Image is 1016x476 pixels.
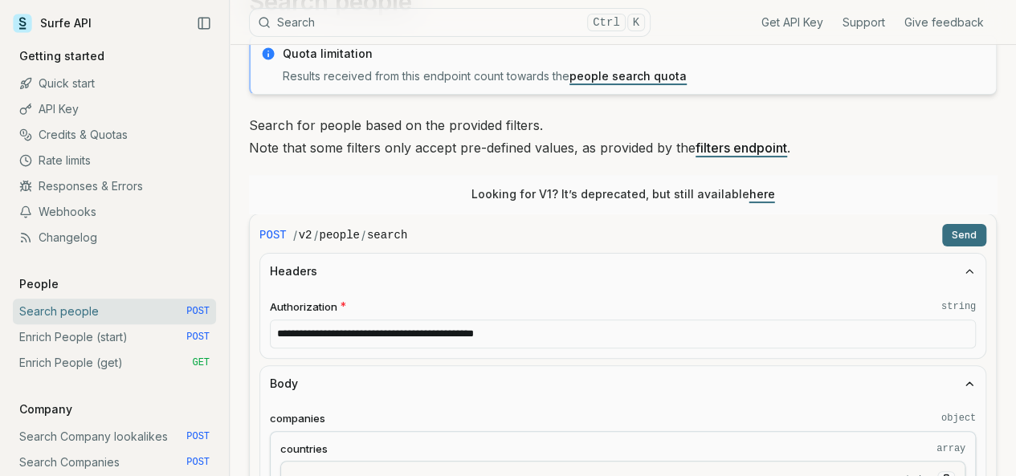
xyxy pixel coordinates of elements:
a: Webhooks [13,199,216,225]
code: search [367,227,407,243]
code: object [941,412,976,425]
button: Collapse Sidebar [192,11,216,35]
a: Get API Key [761,14,823,31]
a: Support [843,14,885,31]
a: Enrich People (start) POST [13,324,216,350]
a: Enrich People (get) GET [13,350,216,376]
code: string [941,300,976,313]
a: Quick start [13,71,216,96]
a: Search Companies POST [13,450,216,475]
kbd: K [627,14,645,31]
p: People [13,276,65,292]
span: GET [192,356,210,369]
p: Looking for V1? It’s deprecated, but still available [471,186,775,202]
span: POST [186,430,210,443]
span: Authorization [270,299,337,315]
p: Quota limitation [283,46,986,62]
p: Getting started [13,48,111,64]
span: / [293,227,297,243]
button: SearchCtrlK [249,8,651,37]
code: people [319,227,359,243]
a: Changelog [13,225,216,250]
a: API Key [13,96,216,122]
code: array [936,442,965,455]
p: Company [13,401,79,417]
a: Credits & Quotas [13,122,216,148]
span: / [313,227,317,243]
a: here [749,187,775,201]
a: filters endpoint [696,140,787,156]
span: POST [186,331,210,344]
span: / [361,227,365,243]
a: people search quota [569,69,687,83]
code: v2 [299,227,312,243]
a: Responses & Errors [13,173,216,199]
span: POST [186,305,210,318]
kbd: Ctrl [587,14,626,31]
button: Headers [260,254,985,289]
span: countries [280,441,328,457]
a: Rate limits [13,148,216,173]
button: Body [260,366,985,401]
span: POST [186,456,210,469]
a: Search Company lookalikes POST [13,424,216,450]
p: Results received from this endpoint count towards the [283,68,986,84]
span: POST [259,227,287,243]
p: Search for people based on the provided filters. Note that some filters only accept pre-defined v... [249,114,997,159]
button: Send [942,224,986,246]
a: Give feedback [904,14,984,31]
span: companies [270,411,325,426]
a: Surfe API [13,11,92,35]
a: Search people POST [13,299,216,324]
